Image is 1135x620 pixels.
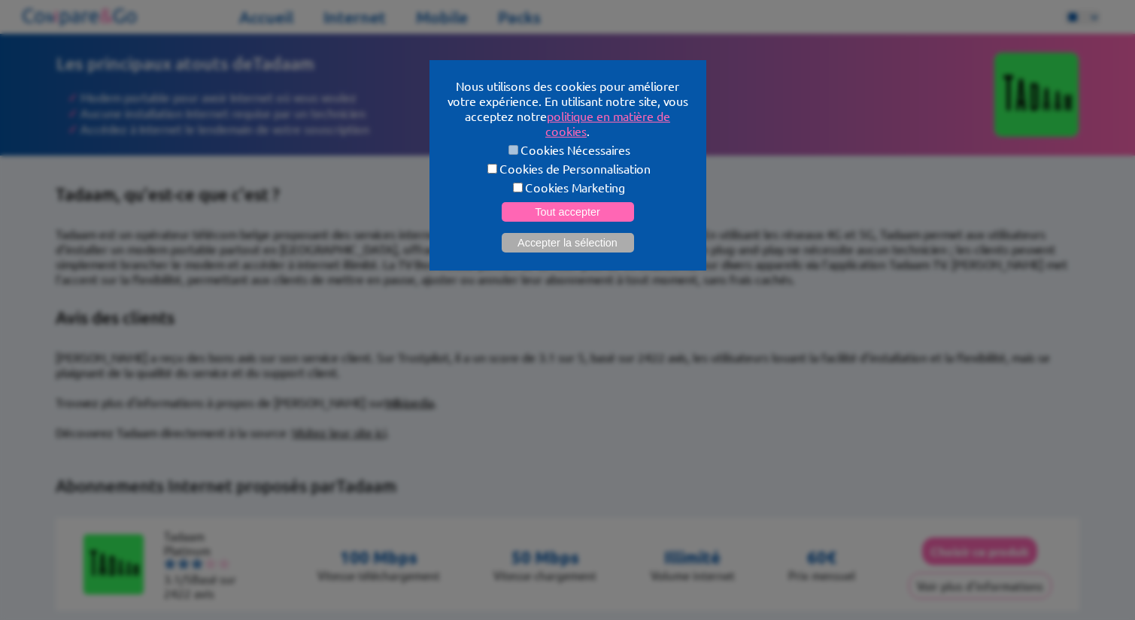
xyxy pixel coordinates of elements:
input: Cookies de Personnalisation [487,164,497,174]
label: Cookies de Personnalisation [448,161,688,176]
label: Cookies Nécessaires [448,142,688,157]
button: Tout accepter [502,202,634,222]
button: Accepter la sélection [502,233,634,253]
a: politique en matière de cookies [545,108,670,138]
label: Cookies Marketing [448,180,688,195]
input: Cookies Marketing [513,183,523,192]
input: Cookies Nécessaires [508,145,518,155]
p: Nous utilisons des cookies pour améliorer votre expérience. En utilisant notre site, vous accepte... [448,78,688,138]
